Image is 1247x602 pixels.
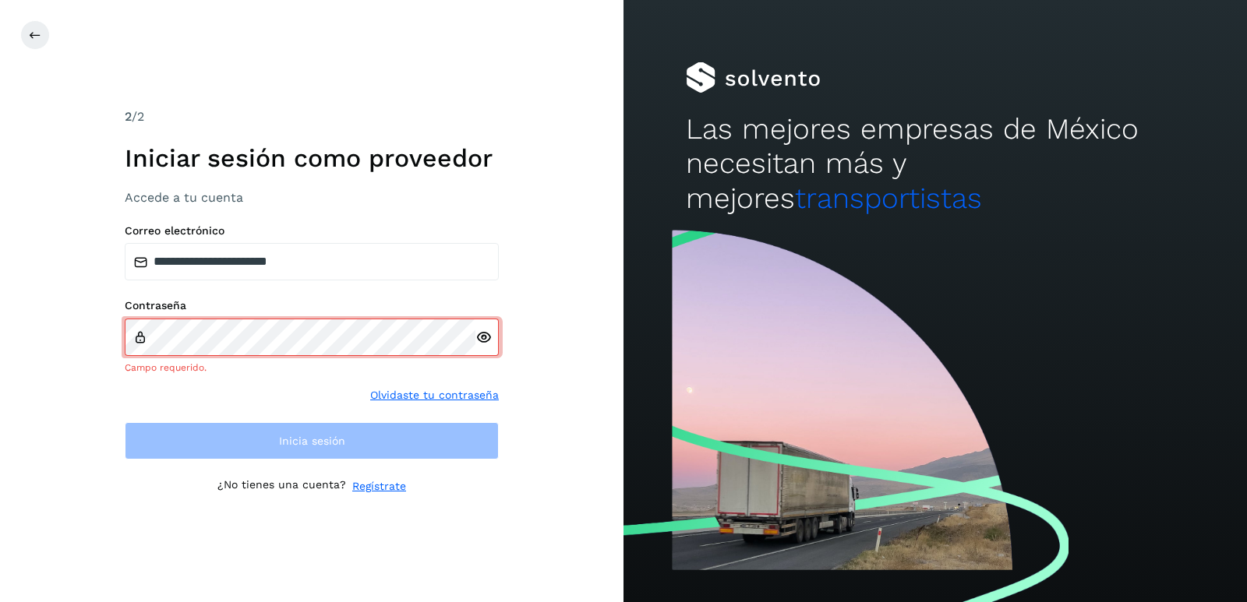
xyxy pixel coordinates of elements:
[352,478,406,495] a: Regístrate
[125,422,499,459] button: Inicia sesión
[125,109,132,124] span: 2
[279,435,345,446] span: Inicia sesión
[125,361,499,375] div: Campo requerido.
[795,181,982,215] span: transportistas
[125,299,499,312] label: Contraseña
[125,190,499,205] h3: Accede a tu cuenta
[217,478,346,495] p: ¿No tienes una cuenta?
[370,387,499,403] a: Olvidaste tu contraseña
[686,112,1185,216] h2: Las mejores empresas de México necesitan más y mejores
[125,107,499,126] div: /2
[125,143,499,173] h1: Iniciar sesión como proveedor
[125,224,499,238] label: Correo electrónico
